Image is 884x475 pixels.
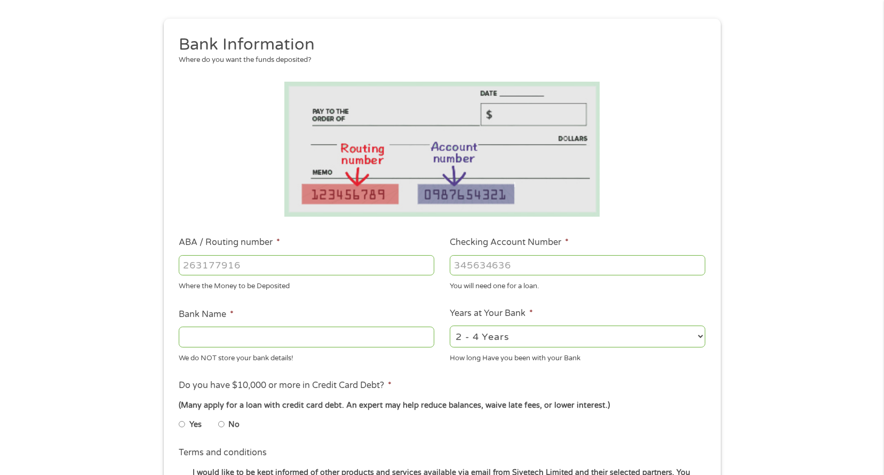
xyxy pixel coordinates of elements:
[179,349,434,363] div: We do NOT store your bank details!
[179,309,234,320] label: Bank Name
[179,400,705,411] div: (Many apply for a loan with credit card debt. An expert may help reduce balances, waive late fees...
[179,278,434,292] div: Where the Money to be Deposited
[450,308,533,319] label: Years at Your Bank
[179,447,267,458] label: Terms and conditions
[450,278,705,292] div: You will need one for a loan.
[179,34,697,56] h2: Bank Information
[179,380,392,391] label: Do you have $10,000 or more in Credit Card Debt?
[228,419,240,431] label: No
[450,237,569,248] label: Checking Account Number
[179,237,280,248] label: ABA / Routing number
[284,82,600,217] img: Routing number location
[189,419,202,431] label: Yes
[179,55,697,66] div: Where do you want the funds deposited?
[450,349,705,363] div: How long Have you been with your Bank
[450,255,705,275] input: 345634636
[179,255,434,275] input: 263177916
